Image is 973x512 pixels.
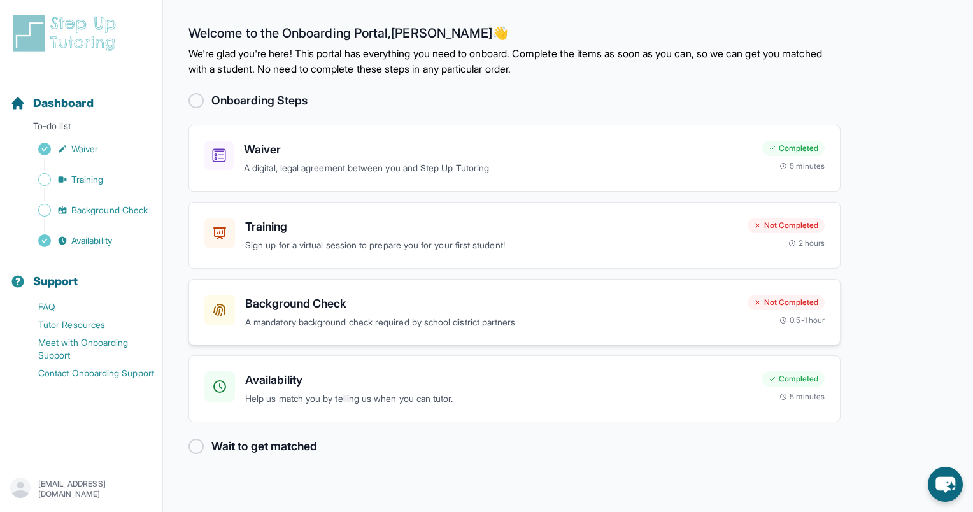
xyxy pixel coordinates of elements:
[245,315,737,330] p: A mandatory background check required by school district partners
[245,392,752,406] p: Help us match you by telling us when you can tutor.
[779,315,825,325] div: 0.5-1 hour
[211,92,308,110] h2: Onboarding Steps
[211,437,317,455] h2: Wait to get matched
[33,273,78,290] span: Support
[10,13,124,53] img: logo
[10,334,162,364] a: Meet with Onboarding Support
[779,161,825,171] div: 5 minutes
[748,218,825,233] div: Not Completed
[71,204,148,217] span: Background Check
[71,234,112,247] span: Availability
[10,478,152,501] button: [EMAIL_ADDRESS][DOMAIN_NAME]
[71,143,98,155] span: Waiver
[10,364,162,382] a: Contact Onboarding Support
[188,25,841,46] h2: Welcome to the Onboarding Portal, [PERSON_NAME] 👋
[10,140,162,158] a: Waiver
[10,171,162,188] a: Training
[10,201,162,219] a: Background Check
[928,467,963,502] button: chat-button
[38,479,152,499] p: [EMAIL_ADDRESS][DOMAIN_NAME]
[762,141,825,156] div: Completed
[748,295,825,310] div: Not Completed
[5,252,157,295] button: Support
[245,238,737,253] p: Sign up for a virtual session to prepare you for your first student!
[245,218,737,236] h3: Training
[244,161,752,176] p: A digital, legal agreement between you and Step Up Tutoring
[188,355,841,422] a: AvailabilityHelp us match you by telling us when you can tutor.Completed5 minutes
[245,295,737,313] h3: Background Check
[10,298,162,316] a: FAQ
[5,120,157,138] p: To-do list
[10,232,162,250] a: Availability
[188,202,841,269] a: TrainingSign up for a virtual session to prepare you for your first student!Not Completed2 hours
[188,279,841,346] a: Background CheckA mandatory background check required by school district partnersNot Completed0.5...
[245,371,752,389] h3: Availability
[188,125,841,192] a: WaiverA digital, legal agreement between you and Step Up TutoringCompleted5 minutes
[788,238,825,248] div: 2 hours
[779,392,825,402] div: 5 minutes
[33,94,94,112] span: Dashboard
[10,316,162,334] a: Tutor Resources
[10,94,94,112] a: Dashboard
[244,141,752,159] h3: Waiver
[5,74,157,117] button: Dashboard
[762,371,825,387] div: Completed
[71,173,104,186] span: Training
[188,46,841,76] p: We're glad you're here! This portal has everything you need to onboard. Complete the items as soo...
